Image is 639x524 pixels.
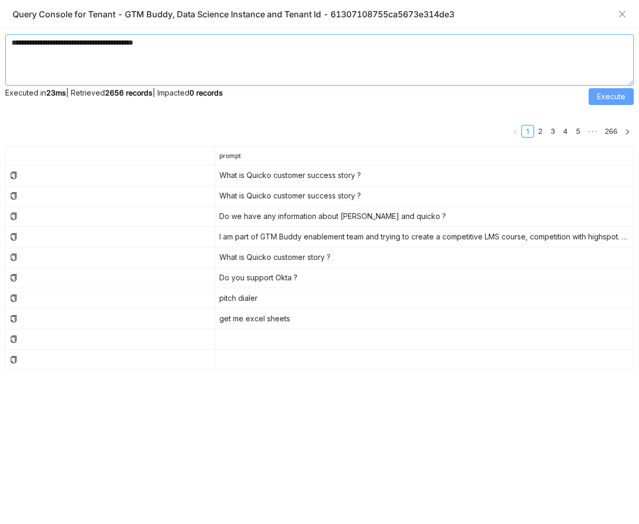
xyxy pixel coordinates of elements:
[584,125,601,138] span: •••
[572,125,584,137] a: 5
[189,88,223,97] strong: 0 records
[215,309,634,329] td: get me excel sheets
[601,125,621,138] li: 266
[547,125,559,137] a: 3
[46,88,66,97] strong: 23ms
[584,125,601,138] li: Next 5 Pages
[215,227,634,247] td: I am part of GTM Buddy enablement team and trying to create a competitive LMS course, competition...
[215,206,634,227] td: Do we have any information about [PERSON_NAME] and quicko ?
[215,247,634,268] td: What is Quicko customer story ?
[215,268,634,288] td: Do you support Okta ?
[618,10,626,18] button: Close
[522,125,534,137] a: 1
[509,125,521,138] button: Previous Page
[215,186,634,206] td: What is Quicko customer success story ?
[215,288,634,309] td: pitch dialer
[13,8,613,20] div: Query Console for Tenant - GTM Buddy, Data Science Instance and Tenant Id - 61307108755ca5673e314de3
[534,125,547,138] li: 2
[597,91,625,102] span: Execute
[602,125,621,137] a: 266
[521,125,534,138] li: 1
[621,125,634,138] button: Next Page
[105,88,153,97] strong: 2656 records
[589,88,634,105] button: Execute
[560,125,571,137] a: 4
[215,146,634,165] th: prompt
[5,88,589,105] div: Executed in | Retrieved | Impacted
[215,165,634,186] td: What is Quicko customer success story ?
[559,125,572,138] li: 4
[535,125,546,137] a: 2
